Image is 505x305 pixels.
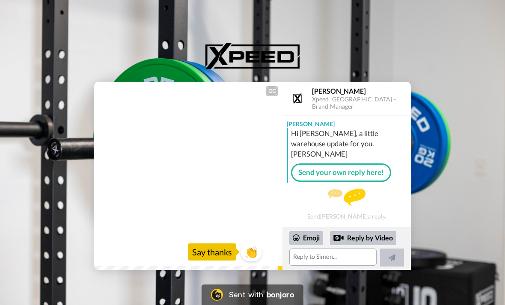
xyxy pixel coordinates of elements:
[241,242,262,261] button: 👏
[241,245,262,259] span: 👏
[267,87,277,95] div: CC
[330,231,396,246] div: Reply by Video
[229,291,263,299] div: Sent with
[202,284,303,305] a: Bonjoro LogoSent withbonjoro
[312,87,410,95] div: [PERSON_NAME]
[100,249,115,259] span: 0:00
[122,249,137,259] span: 0:24
[267,291,294,299] div: bonjoro
[211,289,223,301] img: Bonjoro Logo
[205,43,300,69] img: Xpeed Australia logo
[287,88,308,109] img: Profile Image
[291,128,409,159] div: Hi [PERSON_NAME], a little warehouse update for you. [PERSON_NAME]
[282,115,411,128] div: [PERSON_NAME]
[291,163,391,181] a: Send your own reply here!
[117,249,120,259] span: /
[282,186,411,223] div: Send [PERSON_NAME] a reply.
[328,189,365,206] img: message.svg
[333,233,344,243] div: Reply by Video
[188,243,236,261] div: Say thanks
[289,231,323,245] div: Emoji
[266,249,275,258] img: Full screen
[312,96,410,110] div: Xpeed [GEOGRAPHIC_DATA] - Brand Manager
